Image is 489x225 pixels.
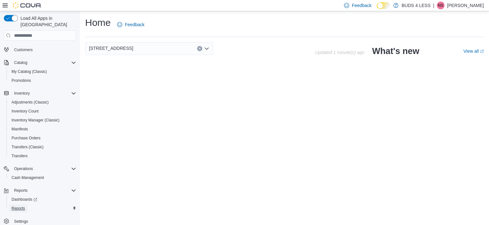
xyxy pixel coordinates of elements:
[9,152,30,160] a: Transfers
[12,78,31,83] span: Promotions
[9,152,76,160] span: Transfers
[89,44,133,52] span: [STREET_ADDRESS]
[6,204,79,213] button: Reports
[197,46,202,51] button: Clear input
[12,144,44,150] span: Transfers (Classic)
[1,45,79,54] button: Customers
[9,116,76,124] span: Inventory Manager (Classic)
[12,165,36,173] button: Operations
[18,15,76,28] span: Load All Apps in [GEOGRAPHIC_DATA]
[402,2,430,9] p: BUDS 4 LESS
[12,109,39,114] span: Inventory Count
[12,89,76,97] span: Inventory
[9,196,40,203] a: Dashboards
[9,143,76,151] span: Transfers (Classic)
[1,164,79,173] button: Operations
[9,125,30,133] a: Manifests
[12,45,76,53] span: Customers
[372,46,419,56] h2: What's new
[12,118,60,123] span: Inventory Manager (Classic)
[115,18,147,31] a: Feedback
[9,68,76,75] span: My Catalog (Classic)
[352,2,371,9] span: Feedback
[463,49,484,54] a: View allExternal link
[9,134,43,142] a: Purchase Orders
[377,2,390,9] input: Dark Mode
[437,2,445,9] div: Nicole Smart
[9,107,41,115] a: Inventory Count
[447,2,484,9] p: [PERSON_NAME]
[438,2,444,9] span: NS
[6,173,79,182] button: Cash Management
[1,89,79,98] button: Inventory
[480,50,484,53] svg: External link
[9,116,62,124] a: Inventory Manager (Classic)
[9,98,76,106] span: Adjustments (Classic)
[125,21,144,28] span: Feedback
[14,91,30,96] span: Inventory
[9,143,46,151] a: Transfers (Classic)
[13,2,42,9] img: Cova
[14,47,33,52] span: Customers
[6,134,79,143] button: Purchase Orders
[85,16,111,29] h1: Home
[14,166,33,171] span: Operations
[9,98,51,106] a: Adjustments (Classic)
[14,188,28,193] span: Reports
[6,143,79,151] button: Transfers (Classic)
[12,206,25,211] span: Reports
[12,187,30,194] button: Reports
[1,186,79,195] button: Reports
[9,77,34,84] a: Promotions
[12,59,30,66] button: Catalog
[9,134,76,142] span: Purchase Orders
[6,125,79,134] button: Manifests
[1,58,79,67] button: Catalog
[6,107,79,116] button: Inventory Count
[9,125,76,133] span: Manifests
[12,100,49,105] span: Adjustments (Classic)
[12,89,32,97] button: Inventory
[6,151,79,160] button: Transfers
[12,187,76,194] span: Reports
[9,107,76,115] span: Inventory Count
[6,67,79,76] button: My Catalog (Classic)
[315,50,365,55] p: Updated 1 minute(s) ago
[14,219,28,224] span: Settings
[9,68,50,75] a: My Catalog (Classic)
[9,174,46,182] a: Cash Management
[6,116,79,125] button: Inventory Manager (Classic)
[12,136,41,141] span: Purchase Orders
[6,98,79,107] button: Adjustments (Classic)
[12,165,76,173] span: Operations
[6,76,79,85] button: Promotions
[12,69,47,74] span: My Catalog (Classic)
[12,153,28,159] span: Transfers
[9,174,76,182] span: Cash Management
[12,46,35,54] a: Customers
[6,195,79,204] a: Dashboards
[9,77,76,84] span: Promotions
[12,59,76,66] span: Catalog
[9,205,76,212] span: Reports
[9,196,76,203] span: Dashboards
[14,60,27,65] span: Catalog
[433,2,434,9] p: |
[204,46,209,51] button: Open list of options
[12,127,28,132] span: Manifests
[12,197,37,202] span: Dashboards
[12,175,44,180] span: Cash Management
[9,205,28,212] a: Reports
